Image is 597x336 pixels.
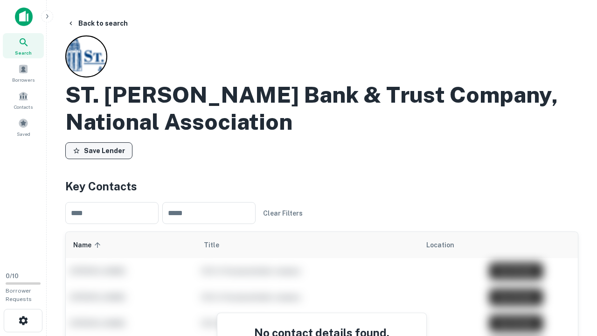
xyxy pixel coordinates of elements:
iframe: Chat Widget [550,261,597,306]
h4: Key Contacts [65,178,578,195]
button: Back to search [63,15,132,32]
span: Borrowers [12,76,35,84]
span: Contacts [14,103,33,111]
span: Search [15,49,32,56]
a: Borrowers [3,60,44,85]
img: capitalize-icon.png [15,7,33,26]
a: Contacts [3,87,44,112]
span: 0 / 10 [6,273,19,280]
span: Saved [17,130,30,138]
a: Search [3,33,44,58]
a: Saved [3,114,44,140]
button: Clear Filters [259,205,306,222]
button: Save Lender [65,142,132,159]
h2: ST. [PERSON_NAME] Bank & Trust Company, National Association [65,81,578,135]
span: Borrower Requests [6,287,32,302]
